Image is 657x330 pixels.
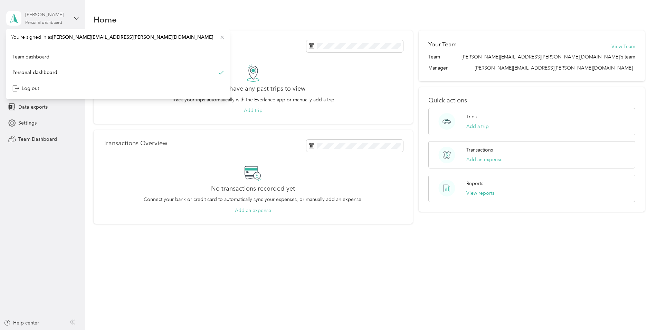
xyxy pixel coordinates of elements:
button: Add an expense [466,156,503,163]
div: Log out [12,85,39,92]
h2: You don’t have any past trips to view [201,85,305,92]
span: Settings [18,119,37,127]
p: Track your trips automatically with the Everlance app or manually add a trip [172,96,334,103]
span: You’re signed in as [11,34,225,41]
button: Help center [4,319,39,327]
h2: Your Team [428,40,457,49]
button: Add a trip [466,123,489,130]
p: Quick actions [428,97,635,104]
span: [PERSON_NAME][EMAIL_ADDRESS][PERSON_NAME][DOMAIN_NAME] [475,65,633,71]
div: Team dashboard [12,53,49,61]
button: Add an expense [235,207,271,214]
div: Personal dashboard [25,21,62,25]
p: Transactions [466,146,493,154]
span: Manager [428,64,448,72]
h1: Home [94,16,117,23]
p: Transactions Overview [103,140,167,147]
span: [PERSON_NAME][EMAIL_ADDRESS][PERSON_NAME][DOMAIN_NAME]'s team [461,53,635,61]
span: Data exports [18,103,48,111]
iframe: Everlance-gr Chat Button Frame [618,291,657,330]
span: Team [428,53,440,61]
button: Add trip [244,107,263,114]
span: Team Dashboard [18,136,57,143]
h2: No transactions recorded yet [211,185,295,192]
div: Personal dashboard [12,69,57,76]
button: View Team [611,43,635,50]
p: Trips [466,113,477,120]
div: [PERSON_NAME] [25,11,68,18]
p: Reports [466,180,483,187]
span: [PERSON_NAME][EMAIL_ADDRESS][PERSON_NAME][DOMAIN_NAME] [52,34,213,40]
button: View reports [466,190,494,197]
p: Connect your bank or credit card to automatically sync your expenses, or manually add an expense. [144,196,363,203]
